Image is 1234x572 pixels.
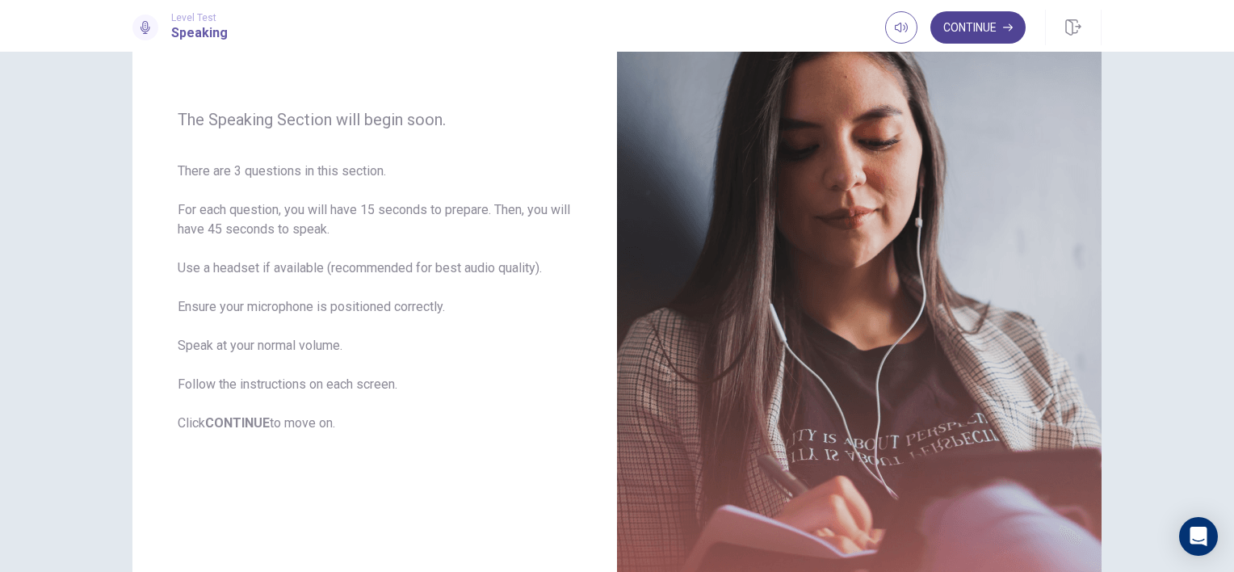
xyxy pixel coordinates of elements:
h1: Speaking [171,23,228,43]
button: Continue [930,11,1026,44]
b: CONTINUE [205,415,270,431]
span: There are 3 questions in this section. For each question, you will have 15 seconds to prepare. Th... [178,162,572,433]
div: Open Intercom Messenger [1179,517,1218,556]
span: The Speaking Section will begin soon. [178,110,572,129]
span: Level Test [171,12,228,23]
